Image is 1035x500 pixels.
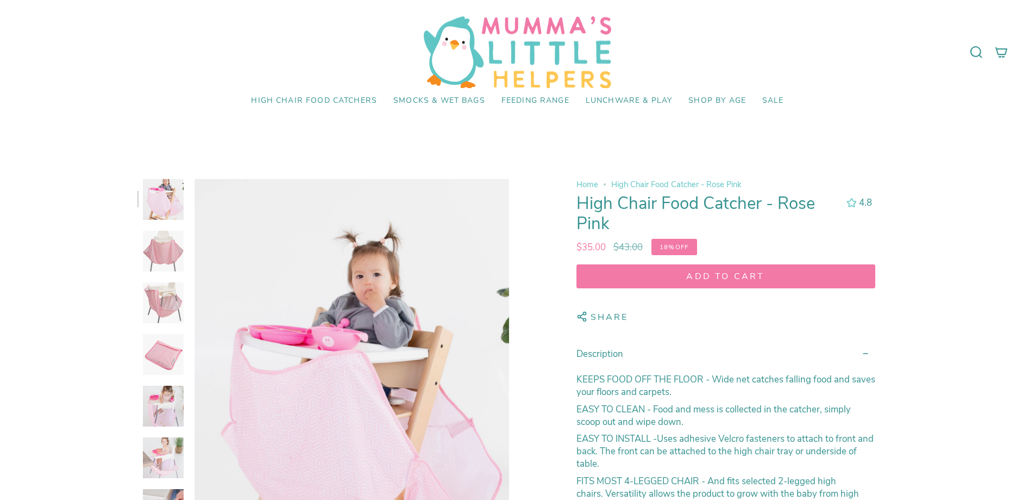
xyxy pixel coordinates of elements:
[243,88,385,114] a: High Chair Food Catchers
[424,16,611,88] img: Mumma’s Little Helpers
[754,88,792,114] a: SALE
[680,88,754,114] a: Shop by Age
[846,198,856,207] div: 4.75 out of 5.0 stars
[576,474,701,487] strong: FITS MOST 4-LEGGED CHAIR
[576,373,875,398] p: - Wide net catches falling food and saves your floors and carpets.
[587,270,865,282] span: Add to cart
[393,96,485,106] span: Smocks & Wet Bags
[576,264,875,288] button: Add to cart
[251,96,377,106] span: High Chair Food Catchers
[576,194,837,234] h1: High Chair Food Catcher - Rose Pink
[576,433,875,470] p: -
[578,88,680,114] a: Lunchware & Play
[613,241,643,254] s: $43.00
[576,179,598,190] a: Home
[762,96,784,106] span: SALE
[576,403,653,415] strong: EASY TO CLEAN -
[651,239,697,256] span: off
[576,339,875,369] summary: Description
[591,311,629,326] span: Share
[660,243,675,251] span: 18%
[841,195,875,210] button: 4.75 out of 5.0 stars
[688,96,746,106] span: Shop by Age
[501,96,569,106] span: Feeding Range
[493,88,578,114] a: Feeding Range
[576,373,706,386] strong: KEEPS FOOD OFF THE FLOOR
[859,196,872,209] span: 4.8
[611,179,741,190] span: High Chair Food Catcher - Rose Pink
[576,433,874,470] span: Uses adhesive Velcro fasteners to attach to front and back. The front can be attached to the high...
[586,96,672,106] span: Lunchware & Play
[576,403,875,428] p: Food and mess is collected in the catcher, simply scoop out and wipe down.
[576,433,651,445] strong: EASY TO INSTALL
[576,241,606,254] span: $35.00
[385,88,493,114] a: Smocks & Wet Bags
[576,306,629,329] button: Share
